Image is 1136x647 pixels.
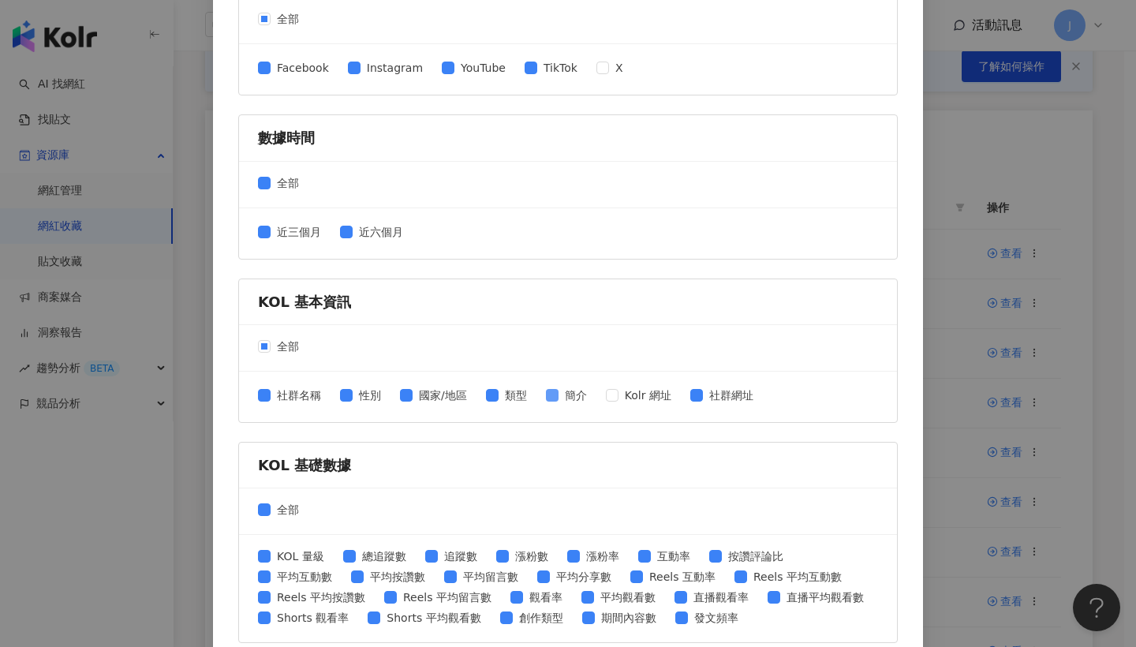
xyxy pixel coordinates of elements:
span: YouTube [454,59,512,77]
span: TikTok [537,59,584,77]
span: Shorts 觀看率 [271,609,355,626]
span: Kolr 網址 [618,387,678,404]
div: 數據時間 [258,128,878,148]
span: 發文頻率 [688,609,745,626]
span: 簡介 [559,387,593,404]
span: 平均觀看數 [594,589,662,606]
span: 近六個月 [353,223,409,241]
span: 平均互動數 [271,568,338,585]
span: 平均留言數 [457,568,525,585]
span: X [609,59,630,77]
span: Facebook [271,59,335,77]
span: 按讚評論比 [722,548,790,565]
span: 平均按讚數 [364,568,432,585]
span: 全部 [271,338,305,355]
span: Instagram [361,59,429,77]
span: KOL 量級 [271,548,331,565]
span: 平均分享數 [550,568,618,585]
span: 性別 [353,387,387,404]
span: 追蹤數 [438,548,484,565]
span: 總追蹤數 [356,548,413,565]
span: Shorts 平均觀看數 [380,609,487,626]
span: 直播觀看率 [687,589,755,606]
span: Reels 平均按讚數 [271,589,372,606]
span: 全部 [271,174,305,192]
span: 國家/地區 [413,387,473,404]
span: 漲粉率 [580,548,626,565]
span: 類型 [499,387,533,404]
span: 近三個月 [271,223,327,241]
span: 全部 [271,501,305,518]
span: 直播平均觀看數 [780,589,870,606]
span: Reels 平均互動數 [747,568,848,585]
span: 社群網址 [703,387,760,404]
span: 觀看率 [523,589,569,606]
div: KOL 基礎數據 [258,455,878,475]
span: 社群名稱 [271,387,327,404]
span: 創作類型 [513,609,570,626]
span: 漲粉數 [509,548,555,565]
span: 全部 [271,10,305,28]
span: 期間內容數 [595,609,663,626]
span: Reels 互動率 [643,568,722,585]
div: KOL 基本資訊 [258,292,878,312]
span: Reels 平均留言數 [397,589,498,606]
span: 互動率 [651,548,697,565]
